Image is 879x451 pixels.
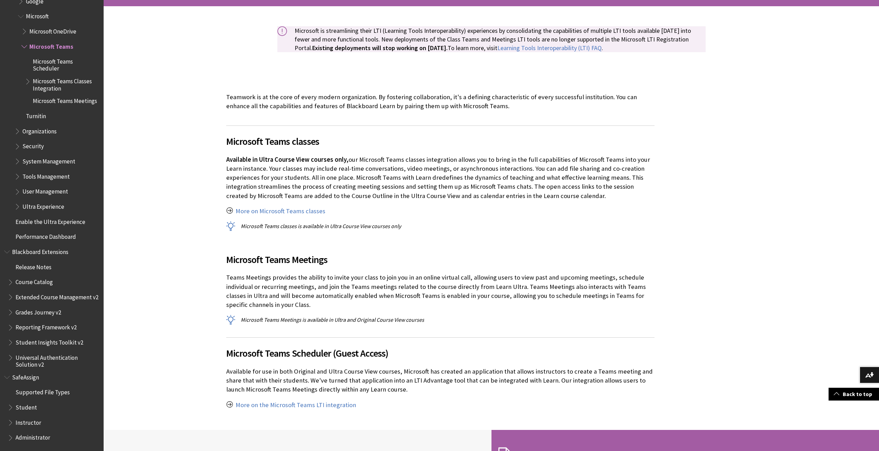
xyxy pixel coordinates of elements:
span: Universal Authentication Solution v2 [16,352,99,368]
span: Student [16,402,37,411]
span: Tools Management [22,171,70,180]
p: Microsoft Teams classes is available in Ultra Course View courses only [226,222,655,230]
span: Blackboard Extensions [12,246,68,255]
a: Back to top [829,388,879,401]
a: More on the Microsoft Teams LTI integration [236,401,356,409]
span: Organizations [22,125,57,135]
span: Student Insights Toolkit v2 [16,337,83,346]
span: Microsoft Teams [29,41,73,50]
p: Teams Meetings provides the ability to invite your class to join you in an online virtual call, a... [226,273,655,309]
span: Available in Ultra Course View courses only, [226,156,348,163]
span: Turnitin [26,110,46,120]
span: Grades Journey v2 [16,307,61,316]
span: Enable the Ultra Experience [16,216,85,225]
span: Administrator [16,432,50,441]
p: Microsoft is streamlining their LTI (Learning Tools Interoperability) experiences by consolidatin... [277,26,706,53]
span: Microsoft Teams Meetings [226,252,655,267]
span: Microsoft OneDrive [29,26,76,35]
nav: Book outline for Blackboard Extensions [4,246,99,368]
strong: Existing deployments will stop working on [DATE]. [312,44,448,52]
span: Microsoft Teams classes [226,134,655,149]
span: Course Catalog [16,276,53,286]
span: Instructor [16,417,41,426]
p: our Microsoft Teams classes integration allows you to bring in the full capabilities of Microsoft... [226,155,655,200]
p: Teamwork is at the core of every modern organization. By fostering collaboration, it's a defining... [226,93,655,111]
span: User Management [22,186,68,195]
a: More on Microsoft Teams classes [236,207,325,215]
span: Microsoft Teams Scheduler [33,56,99,72]
span: Reporting Framework v2 [16,322,77,331]
span: Release Notes [16,261,51,271]
span: Microsoft [26,11,49,20]
span: Microsoft Teams Scheduler (Guest Access) [226,346,655,360]
span: Supported File Types [16,387,70,396]
span: SafeAssign [12,372,39,381]
span: Performance Dashboard [16,231,76,241]
span: Security [22,141,44,150]
p: Available for use in both Original and Ultra Course View courses, Microsoft has created an applic... [226,367,655,394]
p: Microsoft Teams Meetings is available in Ultra and Original Course View courses [226,316,655,323]
span: System Management [22,156,75,165]
span: Microsoft Teams Meetings [33,95,97,105]
a: Learning Tools Interoperability (LTI) FAQ [497,44,602,52]
span: Ultra Experience [22,201,64,210]
span: Extended Course Management v2 [16,291,98,301]
span: Microsoft Teams Classes Integration [33,76,99,92]
nav: Book outline for Blackboard SafeAssign [4,372,99,443]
